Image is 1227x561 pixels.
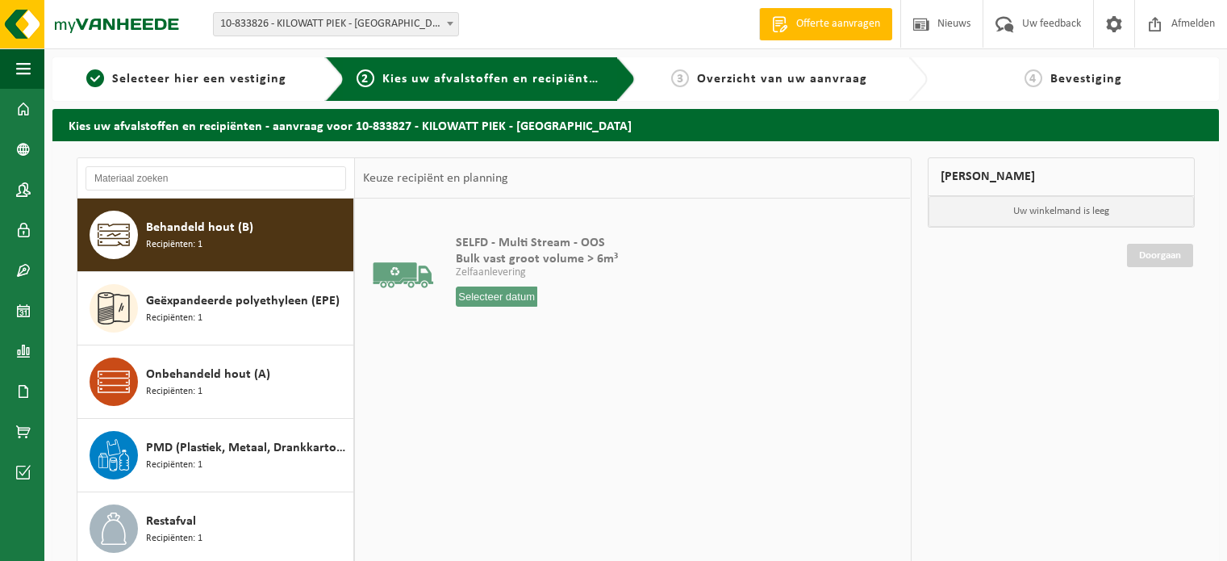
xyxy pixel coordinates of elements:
span: Onbehandeld hout (A) [146,365,270,384]
span: Bevestiging [1050,73,1122,86]
span: Recipiënten: 1 [146,237,202,253]
button: Behandeld hout (B) Recipiënten: 1 [77,199,354,272]
button: Onbehandeld hout (A) Recipiënten: 1 [77,345,354,419]
button: PMD (Plastiek, Metaal, Drankkartons) (bedrijven) Recipiënten: 1 [77,419,354,492]
span: Recipiënten: 1 [146,384,202,400]
input: Materiaal zoeken [86,166,346,190]
span: 1 [86,69,104,87]
span: 3 [671,69,689,87]
a: Doorgaan [1127,244,1193,267]
span: 10-833826 - KILOWATT PIEK - OOSTDUINKERKE [214,13,458,36]
span: Behandeld hout (B) [146,218,253,237]
div: [PERSON_NAME] [928,157,1196,196]
a: 1Selecteer hier een vestiging [61,69,312,89]
span: 2 [357,69,374,87]
span: Geëxpandeerde polyethyleen (EPE) [146,291,340,311]
a: Offerte aanvragen [759,8,892,40]
span: 10-833826 - KILOWATT PIEK - OOSTDUINKERKE [213,12,459,36]
span: PMD (Plastiek, Metaal, Drankkartons) (bedrijven) [146,438,349,458]
h2: Kies uw afvalstoffen en recipiënten - aanvraag voor 10-833827 - KILOWATT PIEK - [GEOGRAPHIC_DATA] [52,109,1219,140]
span: Restafval [146,512,196,531]
span: Bulk vast groot volume > 6m³ [456,251,618,267]
span: Overzicht van uw aanvraag [697,73,867,86]
span: Kies uw afvalstoffen en recipiënten [382,73,604,86]
span: Selecteer hier een vestiging [112,73,286,86]
button: Geëxpandeerde polyethyleen (EPE) Recipiënten: 1 [77,272,354,345]
span: 4 [1025,69,1042,87]
span: SELFD - Multi Stream - OOS [456,235,618,251]
span: Recipiënten: 1 [146,458,202,473]
span: Recipiënten: 1 [146,531,202,546]
span: Recipiënten: 1 [146,311,202,326]
span: Offerte aanvragen [792,16,884,32]
div: Keuze recipiënt en planning [355,158,516,199]
p: Zelfaanlevering [456,267,618,278]
input: Selecteer datum [456,287,537,307]
p: Uw winkelmand is leeg [929,196,1195,227]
